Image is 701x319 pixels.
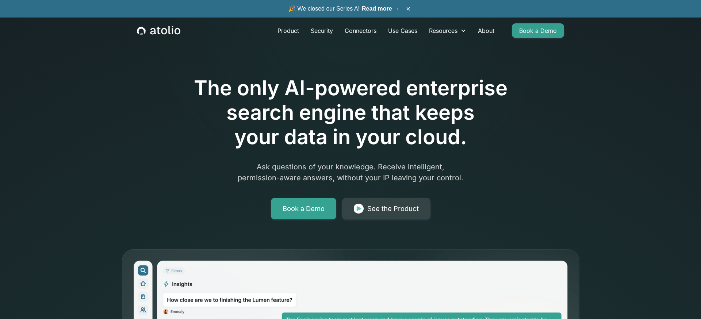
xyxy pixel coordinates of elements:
a: Security [305,23,339,38]
a: See the Product [342,198,430,220]
p: Ask questions of your knowledge. Receive intelligent, permission-aware answers, without your IP l... [210,161,491,183]
button: × [404,5,413,13]
a: Book a Demo [512,23,564,38]
a: Connectors [339,23,382,38]
div: See the Product [367,204,419,214]
div: Resources [429,26,457,35]
a: home [137,26,180,35]
a: Use Cases [382,23,423,38]
a: Product [272,23,305,38]
a: About [472,23,500,38]
a: Book a Demo [271,198,336,220]
div: Resources [423,23,472,38]
span: 🎉 We closed our Series A! [288,4,399,13]
h1: The only AI-powered enterprise search engine that keeps your data in your cloud. [164,76,537,150]
a: Read more → [362,5,399,12]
